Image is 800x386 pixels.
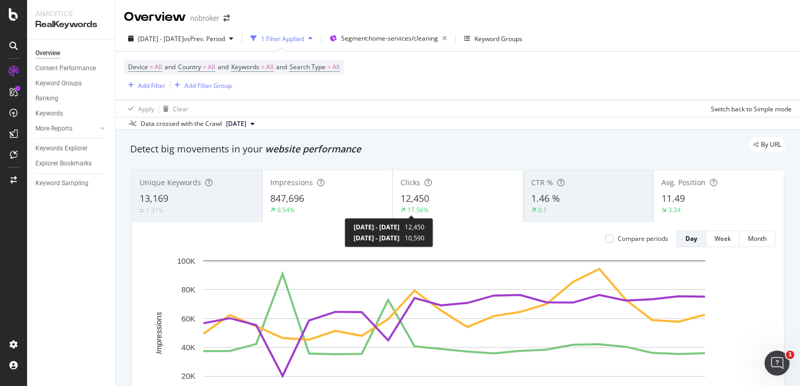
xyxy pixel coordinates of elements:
[35,108,108,119] a: Keywords
[765,351,790,376] iframe: Intercom live chat
[159,100,189,117] button: Clear
[124,8,186,26] div: Overview
[146,206,164,215] div: 1.31%
[354,223,399,231] span: [DATE] - [DATE]
[276,62,287,71] span: and
[786,351,794,359] span: 1
[246,30,317,47] button: 1 Filter Applied
[181,285,195,294] text: 80K
[154,312,163,354] text: Impressions
[401,192,429,204] span: 12,450
[761,141,781,148] span: By URL
[140,192,168,204] span: 13,169
[270,192,304,204] span: 847,696
[740,230,776,247] button: Month
[35,123,72,134] div: More Reports
[661,192,685,204] span: 11.49
[35,178,108,189] a: Keyword Sampling
[184,81,232,90] div: Add Filter Group
[290,62,326,71] span: Search Type
[208,60,215,74] span: All
[35,178,89,189] div: Keyword Sampling
[138,81,166,90] div: Add Filter
[138,105,154,113] div: Apply
[35,63,108,74] a: Content Performance
[711,105,792,113] div: Switch back to Simple mode
[124,30,238,47] button: [DATE] - [DATE]vsPrev. Period
[35,78,108,89] a: Keyword Groups
[261,34,304,43] div: 1 Filter Applied
[178,62,201,71] span: Country
[618,234,668,243] div: Compare periods
[165,62,176,71] span: and
[35,158,92,169] div: Explorer Bookmarks
[531,177,553,187] span: CTR %
[140,177,201,187] span: Unique Keywords
[35,143,108,154] a: Keywords Explorer
[270,177,313,187] span: Impressions
[35,93,108,104] a: Ranking
[749,137,785,152] div: legacy label
[332,60,340,74] span: All
[35,143,87,154] div: Keywords Explorer
[222,118,259,130] button: [DATE]
[685,234,697,243] div: Day
[405,223,424,231] span: 12,450
[327,62,331,71] span: =
[35,8,107,19] div: Analytics
[149,62,153,71] span: =
[707,100,792,117] button: Switch back to Simple mode
[170,79,232,92] button: Add Filter Group
[354,234,399,242] span: [DATE] - [DATE]
[460,30,527,47] button: Keyword Groups
[35,48,60,59] div: Overview
[184,34,225,43] span: vs Prev. Period
[128,62,148,71] span: Device
[677,230,706,247] button: Day
[35,158,108,169] a: Explorer Bookmarks
[203,62,206,71] span: =
[223,15,230,22] div: arrow-right-arrow-left
[231,62,259,71] span: Keywords
[706,230,740,247] button: Week
[261,62,265,71] span: =
[35,63,96,74] div: Content Performance
[35,78,82,89] div: Keyword Groups
[124,100,154,117] button: Apply
[748,234,767,243] div: Month
[177,256,195,265] text: 100K
[341,34,438,43] span: Segment: home-services/cleaning
[538,205,547,214] div: 0.1
[35,93,58,104] div: Ranking
[277,205,295,214] div: 9.54%
[35,19,107,31] div: RealKeywords
[661,177,706,187] span: Avg. Position
[181,343,195,352] text: 40K
[155,60,162,74] span: All
[138,34,184,43] span: [DATE] - [DATE]
[35,123,97,134] a: More Reports
[407,205,429,214] div: 17.56%
[124,79,166,92] button: Add Filter
[190,13,219,23] div: nobroker
[405,234,424,242] span: 10,590
[181,371,195,380] text: 20K
[474,34,522,43] div: Keyword Groups
[35,108,63,119] div: Keywords
[218,62,229,71] span: and
[181,314,195,323] text: 60K
[35,48,108,59] a: Overview
[326,30,451,47] button: Segment:home-services/cleaning
[141,119,222,128] div: Data crossed with the Crawl
[401,177,420,187] span: Clicks
[266,60,273,74] span: All
[173,105,189,113] div: Clear
[226,119,246,128] span: 2025 Sep. 1st
[715,234,731,243] div: Week
[668,205,681,214] div: 3.34
[531,192,560,204] span: 1.46 %
[140,209,144,212] img: Equal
